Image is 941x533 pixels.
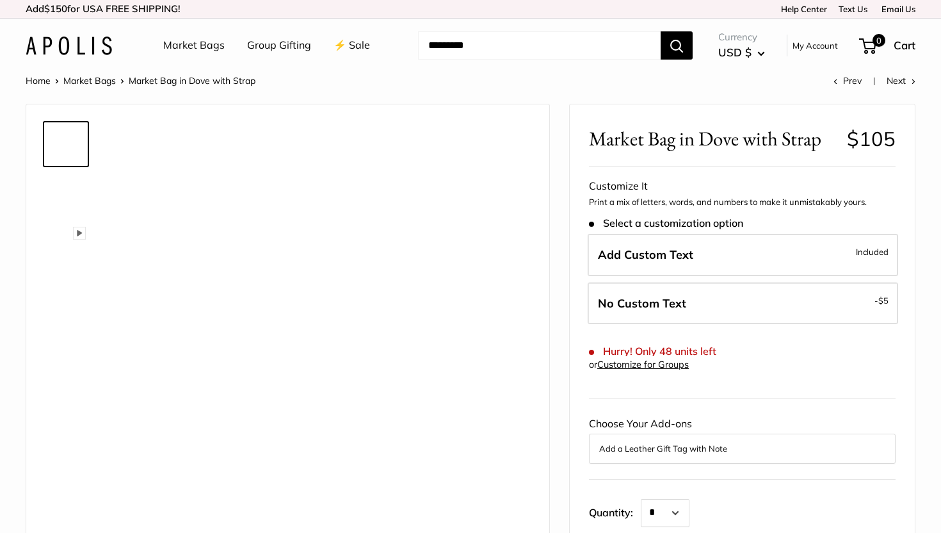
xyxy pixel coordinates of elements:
a: ⚡️ Sale [334,36,370,55]
input: Search... [418,31,661,60]
span: $150 [44,3,67,15]
span: Add Custom Text [598,247,693,262]
a: Email Us [877,4,915,14]
div: or [589,356,689,373]
div: Customize It [589,177,896,196]
a: 0 Cart [860,35,915,56]
a: Next [887,75,915,86]
span: Cart [894,38,915,52]
p: Print a mix of letters, words, and numbers to make it unmistakably yours. [589,196,896,209]
a: Market Bag in Dove with Strap [43,121,89,167]
label: Quantity: [589,495,641,527]
img: Apolis [26,37,112,55]
a: Prev [833,75,862,86]
span: Hurry! Only 48 units left [589,345,716,357]
button: Search [661,31,693,60]
a: Market Bags [63,75,116,86]
a: Market Bag in Dove with Strap [43,224,89,270]
nav: Breadcrumb [26,72,255,89]
span: Market Bag in Dove with Strap [129,75,255,86]
button: USD $ [718,42,765,63]
a: Text Us [839,4,867,14]
a: Group Gifting [247,36,311,55]
a: My Account [792,38,838,53]
span: $5 [878,295,889,306]
span: No Custom Text [598,296,686,311]
span: Select a customization option [589,217,743,229]
a: Market Bag in Dove with Strap [43,172,89,218]
span: USD $ [718,45,752,59]
span: Market Bag in Dove with Strap [589,127,837,151]
span: - [874,293,889,308]
span: Included [856,244,889,259]
button: Add a Leather Gift Tag with Note [599,441,885,456]
a: Customize for Groups [597,359,689,370]
span: $105 [847,126,896,151]
span: Currency [718,28,765,46]
div: Choose Your Add-ons [589,414,896,463]
label: Leave Blank [588,283,898,325]
a: Market Bag in Dove with Strap [43,275,89,321]
label: Add Custom Text [588,234,898,276]
a: Home [26,75,51,86]
a: Market Bags [163,36,225,55]
a: Help Center [776,4,827,14]
span: 0 [873,34,885,47]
